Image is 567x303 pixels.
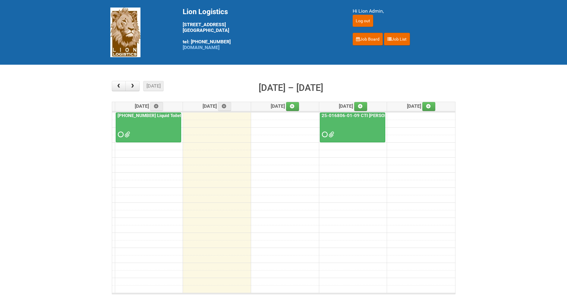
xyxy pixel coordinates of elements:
[110,29,140,35] a: Lion Logistics
[218,102,231,111] a: Add an event
[203,103,231,109] span: [DATE]
[183,8,228,16] span: Lion Logistics
[320,113,385,143] a: 25-016806-01-09 CTI [PERSON_NAME] Bar Superior HUT
[271,103,299,109] span: [DATE]
[183,8,338,50] div: [STREET_ADDRESS] [GEOGRAPHIC_DATA] tel: [PHONE_NUMBER]
[329,132,333,137] span: LPF_REV - 25-016806-01-09.xlsx Dove CM Usage Instructions_V1.pdf MDN - 25-016806-01 MDN 2.xlsx JN...
[384,33,410,45] a: Job List
[183,45,219,50] a: [DOMAIN_NAME]
[353,8,457,15] div: Hi Lion Admin,
[407,103,436,109] span: [DATE]
[422,102,436,111] a: Add an event
[116,113,181,143] a: [PHONE_NUMBER] Liquid Toilet Bowl Cleaner - Mailing 2
[320,113,441,118] a: 25-016806-01-09 CTI [PERSON_NAME] Bar Superior HUT
[339,103,367,109] span: [DATE]
[143,81,164,91] button: [DATE]
[124,132,129,137] span: MDN 24-096164-01 MDN Left over counts.xlsx MOR_Mailing 2 24-096164-01-08.xlsm Labels Mailing 2 24...
[322,132,326,137] span: Requested
[118,132,122,137] span: Requested
[259,81,323,95] h2: [DATE] – [DATE]
[354,102,367,111] a: Add an event
[353,15,373,27] input: Log out
[286,102,299,111] a: Add an event
[135,103,163,109] span: [DATE]
[353,33,383,45] a: Job Board
[110,8,140,57] img: Lion Logistics
[150,102,163,111] a: Add an event
[116,113,233,118] a: [PHONE_NUMBER] Liquid Toilet Bowl Cleaner - Mailing 2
